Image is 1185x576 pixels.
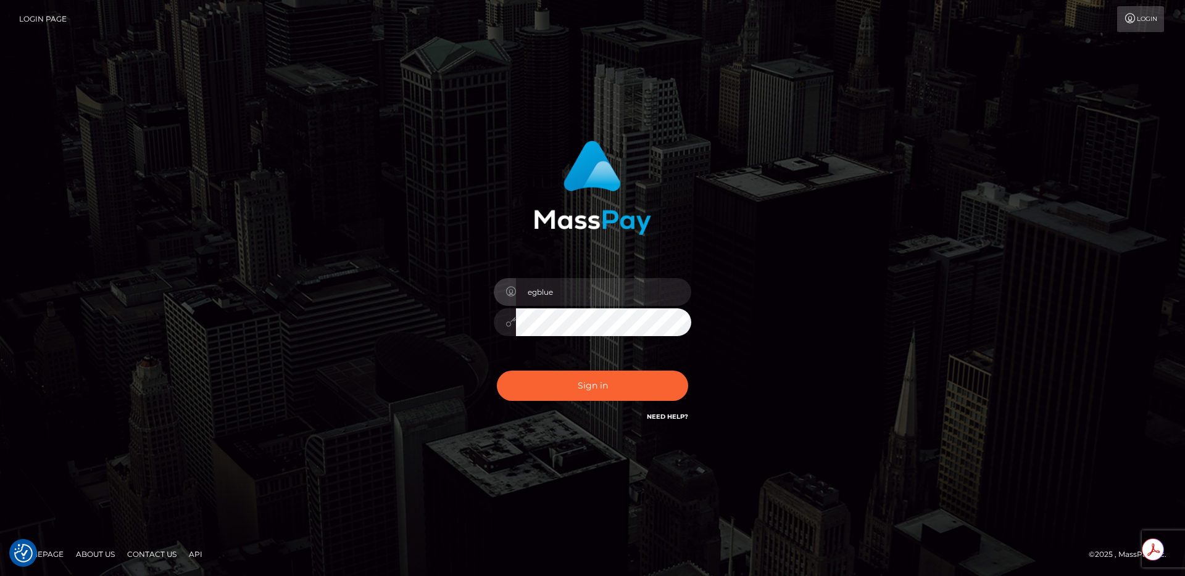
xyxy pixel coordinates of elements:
[71,545,120,564] a: About Us
[14,544,33,562] img: Revisit consent button
[516,278,691,306] input: Username...
[14,545,69,564] a: Homepage
[647,413,688,421] a: Need Help?
[184,545,207,564] a: API
[19,6,67,32] a: Login Page
[1117,6,1164,32] a: Login
[534,141,651,235] img: MassPay Login
[1089,548,1176,561] div: © 2025 , MassPay Inc.
[14,544,33,562] button: Consent Preferences
[122,545,181,564] a: Contact Us
[497,371,688,401] button: Sign in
